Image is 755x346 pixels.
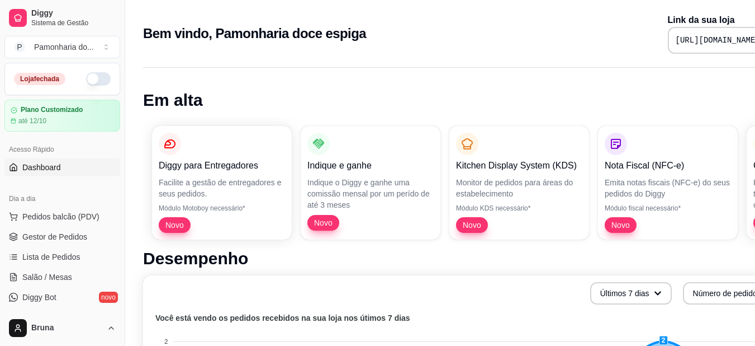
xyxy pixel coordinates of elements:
a: DiggySistema de Gestão [4,4,120,31]
button: Kitchen Display System (KDS)Monitor de pedidos para áreas do estabelecimentoMódulo KDS necessário... [449,126,589,240]
a: KDS [4,308,120,326]
span: Gestor de Pedidos [22,231,87,242]
button: Nota Fiscal (NFC-e)Emita notas fiscais (NFC-e) do seus pedidos do DiggyMódulo fiscal necessário*Novo [598,126,738,240]
button: Últimos 7 dias [590,282,672,305]
button: Indique e ganheIndique o Diggy e ganhe uma comissão mensal por um perído de até 3 mesesNovo [301,126,440,240]
p: Kitchen Display System (KDS) [456,159,582,172]
span: Novo [607,219,634,231]
p: Módulo KDS necessário* [456,204,582,213]
span: Diggy [31,8,116,18]
span: Pedidos balcão (PDV) [22,211,99,222]
span: Diggy Bot [22,292,56,303]
div: Dia a dia [4,190,120,208]
a: Plano Customizadoaté 12/10 [4,100,120,132]
button: Bruna [4,315,120,342]
span: Novo [310,217,337,228]
p: Módulo Motoboy necessário* [159,204,285,213]
div: Loja fechada [14,73,65,85]
p: Facilite a gestão de entregadores e seus pedidos. [159,177,285,199]
tspan: 2 [164,338,168,345]
a: Gestor de Pedidos [4,228,120,246]
a: Diggy Botnovo [4,288,120,306]
span: Sistema de Gestão [31,18,116,27]
span: Salão / Mesas [22,272,72,283]
span: Lista de Pedidos [22,251,80,263]
button: Pedidos balcão (PDV) [4,208,120,226]
h2: Bem vindo, Pamonharia doce espiga [143,25,366,43]
a: Salão / Mesas [4,268,120,286]
button: Diggy para EntregadoresFacilite a gestão de entregadores e seus pedidos.Módulo Motoboy necessário... [152,126,292,240]
span: Dashboard [22,162,61,173]
article: até 12/10 [18,116,46,125]
p: Diggy para Entregadores [159,159,285,172]
text: Você está vendo os pedidos recebidos na sua loja nos útimos 7 dias [155,314,410,322]
a: Dashboard [4,158,120,176]
p: Indique o Diggy e ganhe uma comissão mensal por um perído de até 3 meses [307,177,434,211]
div: Pamonharia do ... [34,41,94,53]
div: Acesso Rápido [4,141,120,158]
button: Alterar Status [86,72,111,86]
a: Lista de Pedidos [4,248,120,266]
p: Nota Fiscal (NFC-e) [605,159,731,172]
p: Monitor de pedidos para áreas do estabelecimento [456,177,582,199]
p: Módulo fiscal necessário* [605,204,731,213]
p: Indique e ganhe [307,159,434,172]
span: Novo [161,219,188,231]
span: Novo [458,219,486,231]
span: P [14,41,25,53]
button: Select a team [4,36,120,58]
article: Plano Customizado [21,106,83,114]
p: Emita notas fiscais (NFC-e) do seus pedidos do Diggy [605,177,731,199]
span: Bruna [31,323,102,333]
